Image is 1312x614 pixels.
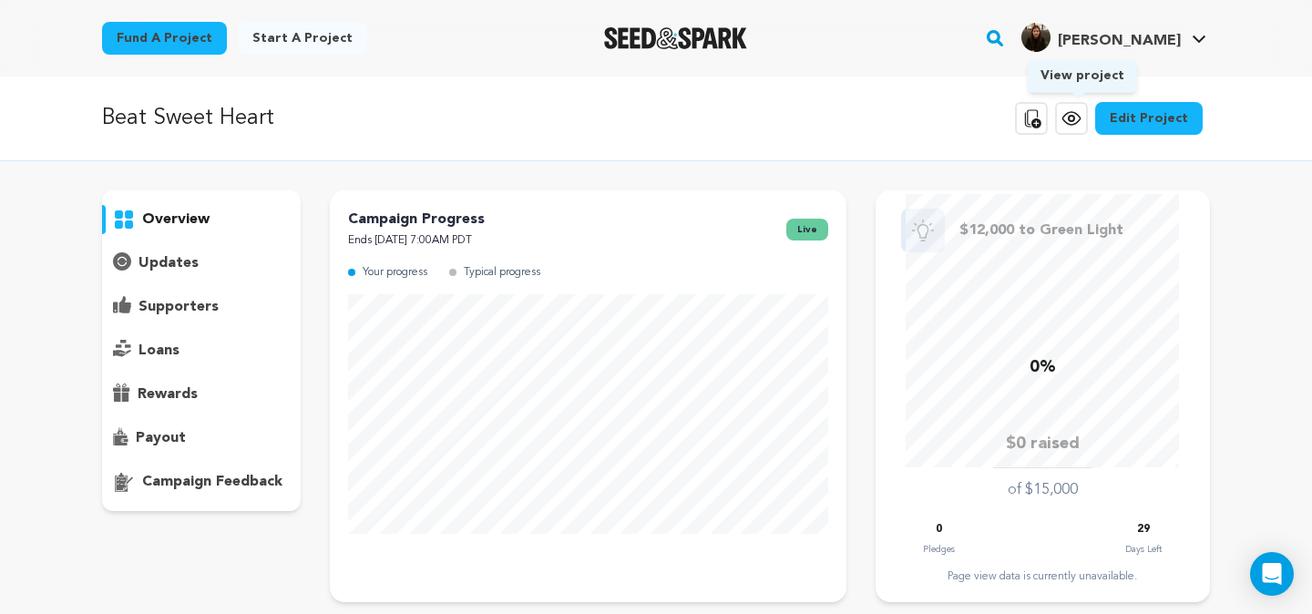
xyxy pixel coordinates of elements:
p: campaign feedback [142,471,282,493]
span: Mariya S.'s Profile [1018,19,1210,57]
p: supporters [138,296,219,318]
a: Mariya S.'s Profile [1018,19,1210,52]
p: Typical progress [464,262,540,283]
button: loans [102,336,301,365]
p: Pledges [923,540,955,558]
a: Seed&Spark Homepage [604,27,747,49]
p: 0 [936,519,942,540]
button: rewards [102,380,301,409]
p: Beat Sweet Heart [102,102,274,135]
div: Mariya S.'s Profile [1021,23,1181,52]
a: Edit Project [1095,102,1203,135]
div: Open Intercom Messenger [1250,552,1294,596]
p: overview [142,209,210,230]
button: campaign feedback [102,467,301,496]
p: payout [136,427,186,449]
p: Days Left [1125,540,1162,558]
p: Your progress [363,262,427,283]
button: supporters [102,292,301,322]
img: f1767e158fc15795.jpg [1021,23,1051,52]
p: Ends [DATE] 7:00AM PDT [348,230,485,251]
button: updates [102,249,301,278]
p: 29 [1137,519,1150,540]
a: Fund a project [102,22,227,55]
img: Seed&Spark Logo Dark Mode [604,27,747,49]
span: live [786,219,828,240]
a: Start a project [238,22,367,55]
span: [PERSON_NAME] [1058,34,1181,48]
button: overview [102,205,301,234]
p: updates [138,252,199,274]
p: rewards [138,384,198,405]
p: of $15,000 [1008,479,1078,501]
p: Campaign Progress [348,209,485,230]
p: 0% [1030,354,1056,381]
div: Page view data is currently unavailable. [894,569,1192,584]
p: loans [138,340,179,362]
button: payout [102,424,301,453]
